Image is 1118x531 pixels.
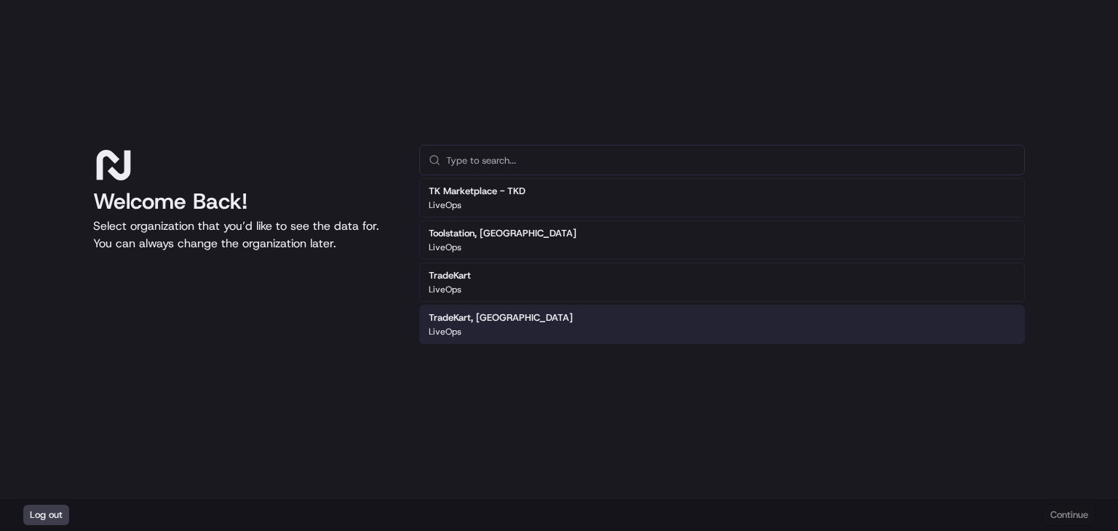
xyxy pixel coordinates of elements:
button: Log out [23,505,69,525]
div: Suggestions [419,175,1025,347]
p: LiveOps [429,199,461,211]
p: LiveOps [429,284,461,295]
p: LiveOps [429,326,461,338]
p: LiveOps [429,241,461,253]
h2: Toolstation, [GEOGRAPHIC_DATA] [429,227,576,240]
input: Type to search... [446,145,1015,175]
h2: TradeKart [429,269,471,282]
h2: TK Marketplace - TKD [429,185,526,198]
h2: TradeKart, [GEOGRAPHIC_DATA] [429,311,573,324]
p: Select organization that you’d like to see the data for. You can always change the organization l... [93,217,396,252]
h1: Welcome Back! [93,188,396,215]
